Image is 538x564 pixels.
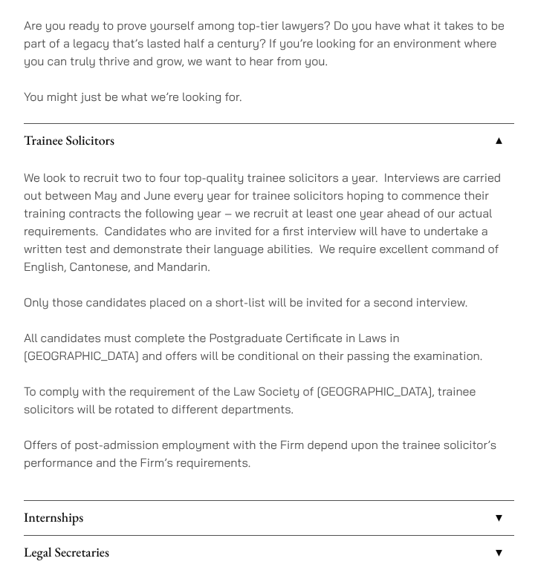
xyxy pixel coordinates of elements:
a: Internships [24,501,514,535]
p: All candidates must complete the Postgraduate Certificate in Laws in [GEOGRAPHIC_DATA] and offers... [24,329,514,364]
div: Trainee Solicitors [24,158,514,499]
p: We look to recruit two to four top-quality trainee solicitors a year. Interviews are carried out ... [24,168,514,275]
p: Are you ready to prove yourself among top-tier lawyers? Do you have what it takes to be part of a... [24,16,514,70]
p: Only those candidates placed on a short-list will be invited for a second interview. [24,293,514,311]
a: Trainee Solicitors [24,124,514,158]
p: To comply with the requirement of the Law Society of [GEOGRAPHIC_DATA], trainee solicitors will b... [24,382,514,418]
p: Offers of post-admission employment with the Firm depend upon the trainee solicitor’s performance... [24,436,514,471]
p: You might just be what we’re looking for. [24,88,514,105]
